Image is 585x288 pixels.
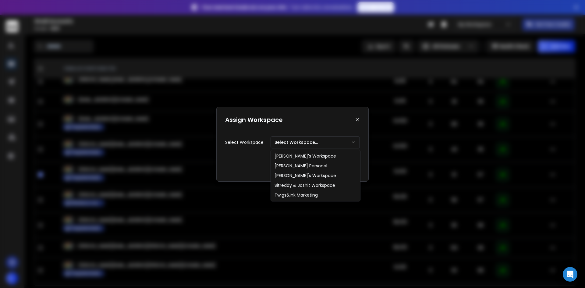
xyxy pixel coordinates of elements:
[275,192,318,198] div: Twigs&Ink Marketing
[563,267,577,282] div: Open Intercom Messenger
[275,153,336,159] div: [PERSON_NAME]'s Workspace
[275,182,335,188] div: Sitreddy & Joshit Workspace
[225,139,264,145] p: Select Workspace
[275,163,327,169] div: [PERSON_NAME] Personal
[225,116,283,124] h1: Assign Workspace
[275,172,336,179] div: [PERSON_NAME]'s Workspace
[271,136,360,148] button: Select Workspace...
